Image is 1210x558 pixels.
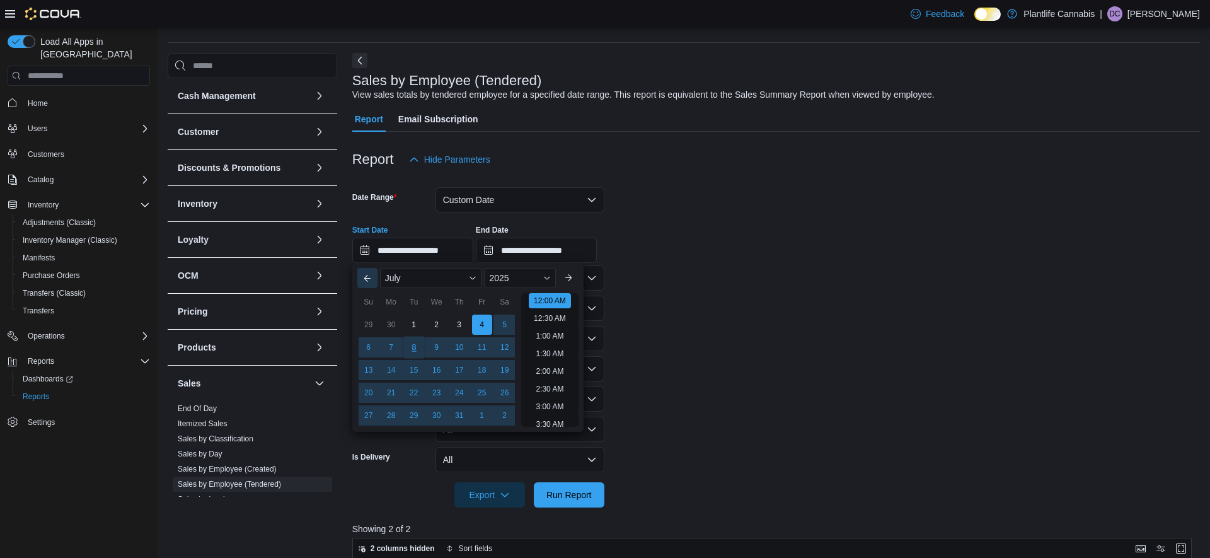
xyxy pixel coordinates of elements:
span: Itemized Sales [178,419,228,429]
button: Catalog [23,172,59,187]
h3: Report [352,152,394,167]
a: Sales by Employee (Created) [178,465,277,474]
span: Run Report [546,489,592,501]
span: Manifests [23,253,55,263]
button: Custom Date [435,187,604,212]
a: Inventory Manager (Classic) [18,233,122,248]
div: day-29 [359,315,379,335]
button: Users [23,121,52,136]
button: Open list of options [587,303,597,313]
li: 12:00 AM [529,293,571,308]
ul: Time [521,293,579,427]
span: Email Subscription [398,107,478,132]
div: day-19 [495,360,515,380]
h3: Cash Management [178,90,256,102]
button: Adjustments (Classic) [13,214,155,231]
h3: Sales by Employee (Tendered) [352,73,542,88]
button: Transfers [13,302,155,320]
input: Dark Mode [974,8,1001,21]
span: Dashboards [18,371,150,387]
span: Catalog [23,172,150,187]
button: Operations [23,328,70,344]
button: Manifests [13,249,155,267]
span: Adjustments (Classic) [23,218,96,228]
h3: Sales [178,377,201,390]
div: day-6 [359,337,379,357]
div: day-10 [449,337,470,357]
span: Sales by Classification [178,434,253,444]
a: Dashboards [13,370,155,388]
button: Operations [3,327,155,345]
button: Sort fields [441,541,497,556]
button: Inventory Manager (Classic) [13,231,155,249]
button: Customers [3,145,155,163]
p: Showing 2 of 2 [352,523,1200,535]
button: Sales [312,376,327,391]
div: day-22 [404,383,424,403]
li: 1:30 AM [531,346,568,361]
a: Adjustments (Classic) [18,215,101,230]
a: Transfers [18,303,59,318]
span: Home [23,95,150,110]
button: Enter fullscreen [1173,541,1189,556]
span: Settings [23,414,150,430]
button: Previous Month [357,268,377,288]
div: day-14 [381,360,401,380]
button: Products [312,340,327,355]
button: All [435,447,604,472]
span: Transfers [18,303,150,318]
div: day-12 [495,337,515,357]
div: day-7 [381,337,401,357]
span: Sales by Day [178,449,222,459]
button: Run Report [534,482,604,508]
button: Next [352,53,367,68]
label: Is Delivery [352,452,390,462]
a: Dashboards [18,371,78,387]
a: Settings [23,415,60,430]
a: Sales by Invoice [178,495,233,504]
button: Pricing [312,304,327,319]
div: day-29 [404,405,424,426]
a: Purchase Orders [18,268,85,283]
button: Cash Management [312,88,327,103]
span: Settings [28,417,55,427]
button: Sales [178,377,309,390]
div: day-3 [449,315,470,335]
button: Cash Management [178,90,309,102]
div: Button. Open the month selector. July is currently selected. [380,268,482,288]
span: Inventory Manager (Classic) [18,233,150,248]
span: Dashboards [23,374,73,384]
a: Sales by Employee (Tendered) [178,480,281,489]
div: Fr [472,292,492,312]
div: day-26 [495,383,515,403]
div: Donna Chapman [1107,6,1122,21]
button: Hide Parameters [404,147,495,172]
a: Reports [18,389,54,404]
button: Purchase Orders [13,267,155,284]
button: Inventory [3,196,155,214]
div: day-30 [427,405,447,426]
div: Su [359,292,379,312]
span: Operations [28,331,65,341]
button: Loyalty [312,232,327,247]
span: Reports [23,392,49,402]
div: day-1 [472,405,492,426]
div: day-5 [495,315,515,335]
a: Home [23,96,53,111]
button: Settings [3,413,155,431]
input: Press the down key to open a popover containing a calendar. [476,238,597,263]
p: Plantlife Cannabis [1023,6,1095,21]
span: Sales by Employee (Tendered) [178,479,281,489]
label: End Date [476,225,509,235]
li: 3:30 AM [531,417,568,432]
span: July [385,273,401,283]
li: 12:30 AM [529,311,571,326]
button: Inventory [178,197,309,210]
li: 2:30 AM [531,381,568,397]
div: day-17 [449,360,470,380]
button: 2 columns hidden [353,541,440,556]
button: Users [3,120,155,137]
button: Export [454,482,525,508]
div: Tu [404,292,424,312]
a: Feedback [906,1,969,26]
